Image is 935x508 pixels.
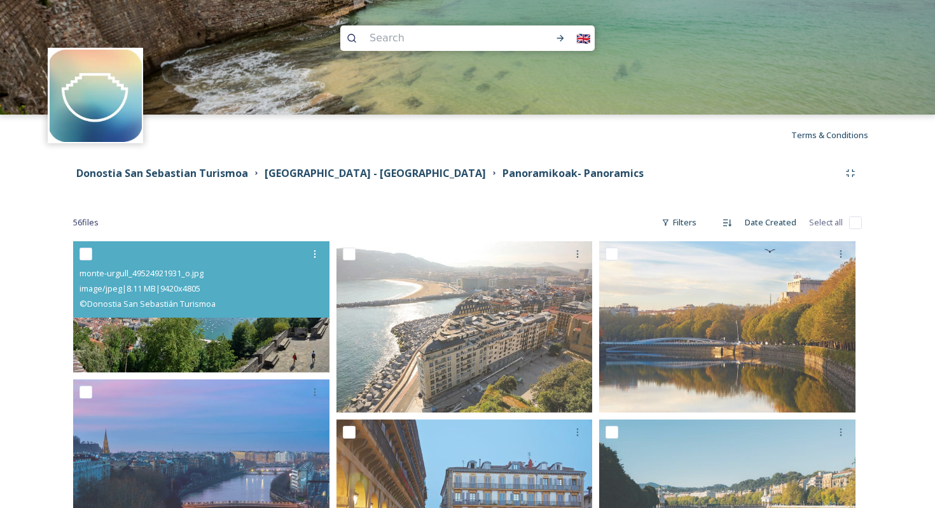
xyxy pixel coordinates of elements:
div: 🇬🇧 [572,27,595,50]
span: © Donostia San Sebastián Turismoa [80,298,216,309]
strong: Donostia San Sebastian Turismoa [76,166,248,180]
span: monte-urgull_49524921931_o.jpg [80,267,204,279]
div: Filters [655,210,703,235]
img: vistas-desde-urgull_25101201229_o.jpg [336,241,593,413]
span: image/jpeg | 8.11 MB | 9420 x 4805 [80,283,200,294]
a: Terms & Conditions [791,127,887,143]
img: Amara ibaia udazkena [599,241,855,413]
strong: [GEOGRAPHIC_DATA] - [GEOGRAPHIC_DATA] [265,166,486,180]
div: Date Created [738,210,803,235]
span: Terms & Conditions [791,129,868,141]
span: Select all [809,216,843,229]
strong: Panoramikoak- Panoramics [502,166,644,180]
img: images.jpeg [50,50,142,142]
input: Search [363,24,526,52]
